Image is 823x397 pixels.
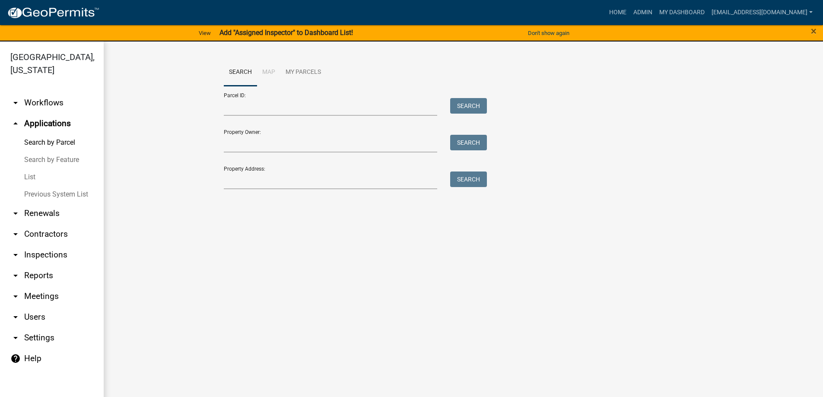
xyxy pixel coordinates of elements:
[195,26,214,40] a: View
[10,118,21,129] i: arrow_drop_up
[811,25,817,37] span: ×
[10,333,21,343] i: arrow_drop_down
[10,208,21,219] i: arrow_drop_down
[10,270,21,281] i: arrow_drop_down
[10,353,21,364] i: help
[10,250,21,260] i: arrow_drop_down
[606,4,630,21] a: Home
[524,26,573,40] button: Don't show again
[811,26,817,36] button: Close
[708,4,816,21] a: [EMAIL_ADDRESS][DOMAIN_NAME]
[450,172,487,187] button: Search
[450,98,487,114] button: Search
[224,59,257,86] a: Search
[450,135,487,150] button: Search
[280,59,326,86] a: My Parcels
[10,98,21,108] i: arrow_drop_down
[219,29,353,37] strong: Add "Assigned Inspector" to Dashboard List!
[630,4,656,21] a: Admin
[10,291,21,302] i: arrow_drop_down
[656,4,708,21] a: My Dashboard
[10,312,21,322] i: arrow_drop_down
[10,229,21,239] i: arrow_drop_down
